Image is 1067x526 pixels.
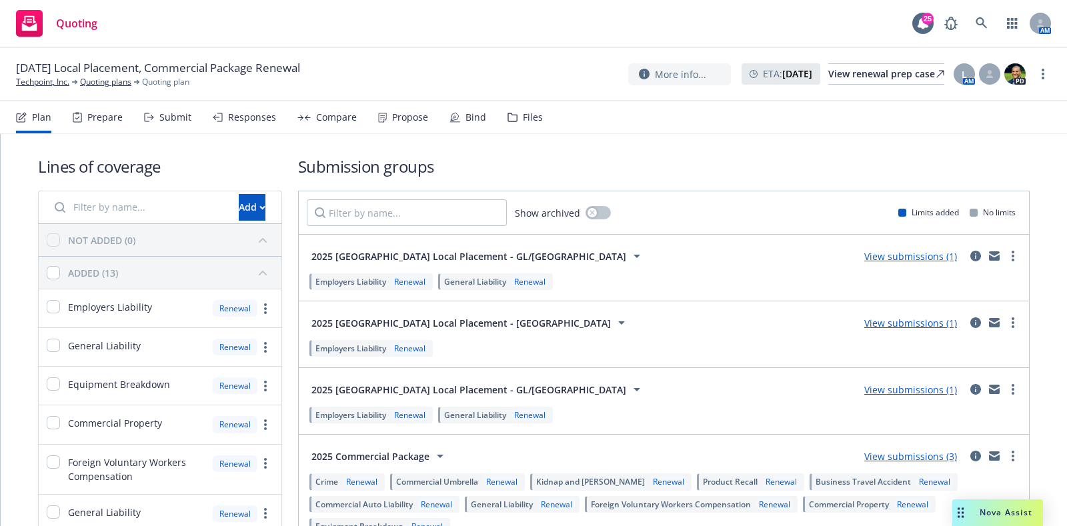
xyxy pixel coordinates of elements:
div: Renewal [213,339,257,355]
div: Renewal [916,476,953,487]
span: Product Recall [703,476,758,487]
div: Renewal [391,276,428,287]
a: View submissions (1) [864,317,957,329]
span: General Liability [68,339,141,353]
div: View renewal prep case [828,64,944,84]
div: Renewal [213,416,257,433]
span: [DATE] Local Placement, Commercial Package Renewal [16,60,300,76]
span: Quoting plan [142,76,189,88]
strong: [DATE] [782,67,812,80]
div: Renewal [894,499,931,510]
div: Renewal [511,409,548,421]
span: General Liability [444,409,506,421]
button: ADDED (13) [68,262,273,283]
button: NOT ADDED (0) [68,229,273,251]
a: Switch app [999,10,1026,37]
div: No limits [970,207,1016,218]
div: Renewal [483,476,520,487]
span: 2025 [GEOGRAPHIC_DATA] Local Placement - GL/[GEOGRAPHIC_DATA] [311,383,626,397]
div: Renewal [213,455,257,472]
span: Commercial Auto Liability [315,499,413,510]
a: circleInformation [968,248,984,264]
div: Limits added [898,207,959,218]
a: View submissions (3) [864,450,957,463]
a: more [257,378,273,394]
a: circleInformation [968,315,984,331]
div: Renewal [418,499,455,510]
span: Commercial Property [809,499,889,510]
a: Quoting plans [80,76,131,88]
div: Submit [159,112,191,123]
div: Files [523,112,543,123]
div: Renewal [213,300,257,317]
a: more [257,301,273,317]
div: NOT ADDED (0) [68,233,135,247]
div: 25 [922,13,934,25]
div: Compare [316,112,357,123]
div: Prepare [87,112,123,123]
span: Commercial Umbrella [396,476,478,487]
span: Quoting [56,18,97,29]
span: Employers Liability [315,343,386,354]
span: General Liability [471,499,533,510]
span: Equipment Breakdown [68,377,170,391]
a: circleInformation [968,448,984,464]
div: Plan [32,112,51,123]
div: ADDED (13) [68,266,118,280]
button: Nova Assist [952,499,1043,526]
input: Filter by name... [47,194,231,221]
a: Techpoint, Inc. [16,76,69,88]
div: Renewal [650,476,687,487]
button: 2025 [GEOGRAPHIC_DATA] Local Placement - GL/[GEOGRAPHIC_DATA] [307,243,650,269]
a: more [257,339,273,355]
span: Business Travel Accident [816,476,911,487]
a: more [1005,448,1021,464]
span: 2025 [GEOGRAPHIC_DATA] Local Placement - GL/[GEOGRAPHIC_DATA] [311,249,626,263]
a: more [1035,66,1051,82]
div: Renewal [538,499,575,510]
span: ETA : [763,67,812,81]
a: mail [986,315,1002,331]
div: Renewal [756,499,793,510]
div: Renewal [213,377,257,394]
span: Nova Assist [980,507,1032,518]
a: mail [986,381,1002,397]
div: Bind [465,112,486,123]
span: 2025 Commercial Package [311,449,429,463]
span: Employers Liability [315,276,386,287]
div: Responses [228,112,276,123]
span: Foreign Voluntary Workers Compensation [591,499,751,510]
span: More info... [655,67,706,81]
button: 2025 [GEOGRAPHIC_DATA] Local Placement - GL/[GEOGRAPHIC_DATA] [307,376,650,403]
h1: Submission groups [298,155,1030,177]
span: Employers Liability [68,300,152,314]
button: Add [239,194,265,221]
a: more [257,417,273,433]
div: Propose [392,112,428,123]
a: Report a Bug [938,10,964,37]
div: Renewal [763,476,800,487]
div: Renewal [343,476,380,487]
a: more [1005,315,1021,331]
input: Filter by name... [307,199,507,226]
a: View renewal prep case [828,63,944,85]
a: Search [968,10,995,37]
span: Employers Liability [315,409,386,421]
span: Crime [315,476,338,487]
a: more [257,505,273,521]
h1: Lines of coverage [38,155,282,177]
a: View submissions (1) [864,250,957,263]
a: mail [986,448,1002,464]
span: Kidnap and [PERSON_NAME] [536,476,645,487]
img: photo [1004,63,1026,85]
div: Add [239,195,265,220]
span: Commercial Property [68,416,162,430]
a: Quoting [11,5,103,42]
span: Foreign Voluntary Workers Compensation [68,455,205,483]
div: Renewal [511,276,548,287]
a: View submissions (1) [864,383,957,396]
div: Renewal [213,505,257,522]
button: 2025 [GEOGRAPHIC_DATA] Local Placement - [GEOGRAPHIC_DATA] [307,309,634,336]
button: More info... [628,63,731,85]
span: L [962,67,967,81]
